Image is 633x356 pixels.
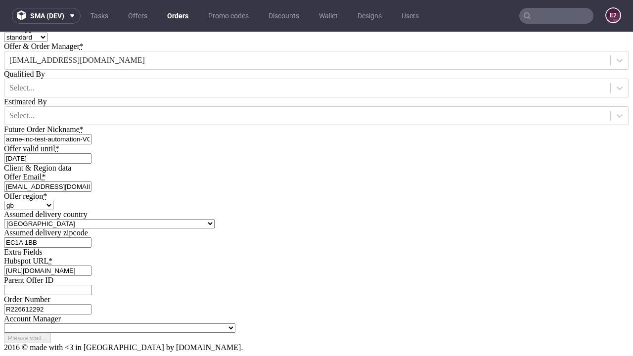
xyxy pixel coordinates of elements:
[48,225,52,233] abbr: required
[396,8,425,24] a: Users
[4,225,52,233] label: Hubspot URL
[80,10,84,19] abbr: required
[4,178,88,187] label: Assumed delivery country
[4,160,47,169] label: Offer region
[4,197,88,205] label: Assumed delivery zipcode
[202,8,255,24] a: Promo codes
[4,66,47,74] label: Estimated By
[4,38,45,46] label: Qualified By
[85,8,114,24] a: Tasks
[4,93,84,102] label: Future Order Nickname
[4,283,61,291] label: Account Manager
[352,8,388,24] a: Designs
[43,160,47,169] abbr: required
[606,8,620,22] figcaption: e2
[4,301,51,311] input: Please wait...
[42,141,46,149] abbr: required
[80,93,84,102] abbr: required
[4,216,43,224] span: Extra Fields
[4,264,50,272] label: Order Number
[313,8,344,24] a: Wallet
[4,102,91,113] input: Short company name, ie.: 'coca-cola-inc'. Allowed characters: letters, digits, - and _
[122,8,153,24] a: Offers
[12,8,81,24] button: sma (dev)
[161,8,194,24] a: Orders
[263,8,305,24] a: Discounts
[4,141,46,149] label: Offer Email
[4,311,629,320] div: 2016 © made with <3 in [GEOGRAPHIC_DATA] by [DOMAIN_NAME].
[4,244,53,253] label: Parent Offer ID
[30,12,64,19] span: sma (dev)
[4,132,71,140] span: Client & Region data
[4,113,59,121] label: Offer valid until
[4,10,84,19] label: Offer & Order Manager
[55,113,59,121] abbr: required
